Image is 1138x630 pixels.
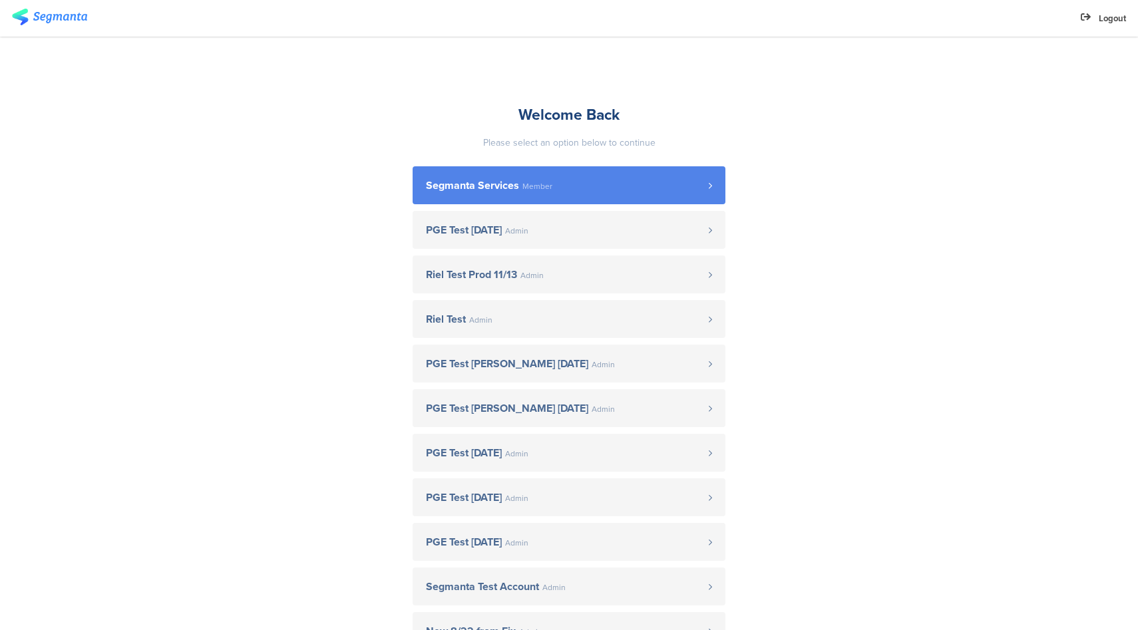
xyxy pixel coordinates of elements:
[413,389,725,427] a: PGE Test [PERSON_NAME] [DATE] Admin
[413,434,725,472] a: PGE Test [DATE] Admin
[413,345,725,383] a: PGE Test [PERSON_NAME] [DATE] Admin
[426,537,502,548] span: PGE Test [DATE]
[426,180,519,191] span: Segmanta Services
[520,271,544,279] span: Admin
[505,227,528,235] span: Admin
[426,314,466,325] span: Riel Test
[413,136,725,150] div: Please select an option below to continue
[426,359,588,369] span: PGE Test [PERSON_NAME] [DATE]
[592,405,615,413] span: Admin
[505,450,528,458] span: Admin
[469,316,492,324] span: Admin
[413,255,725,293] a: Riel Test Prod 11/13 Admin
[592,361,615,369] span: Admin
[413,166,725,204] a: Segmanta Services Member
[413,567,725,605] a: Segmanta Test Account Admin
[522,182,552,190] span: Member
[413,523,725,561] a: PGE Test [DATE] Admin
[426,581,539,592] span: Segmanta Test Account
[12,9,87,25] img: segmanta logo
[542,583,566,591] span: Admin
[426,448,502,458] span: PGE Test [DATE]
[413,211,725,249] a: PGE Test [DATE] Admin
[1099,12,1126,25] span: Logout
[505,494,528,502] span: Admin
[426,492,502,503] span: PGE Test [DATE]
[426,269,517,280] span: Riel Test Prod 11/13
[413,103,725,126] div: Welcome Back
[505,539,528,547] span: Admin
[426,225,502,236] span: PGE Test [DATE]
[426,403,588,414] span: PGE Test [PERSON_NAME] [DATE]
[413,478,725,516] a: PGE Test [DATE] Admin
[413,300,725,338] a: Riel Test Admin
